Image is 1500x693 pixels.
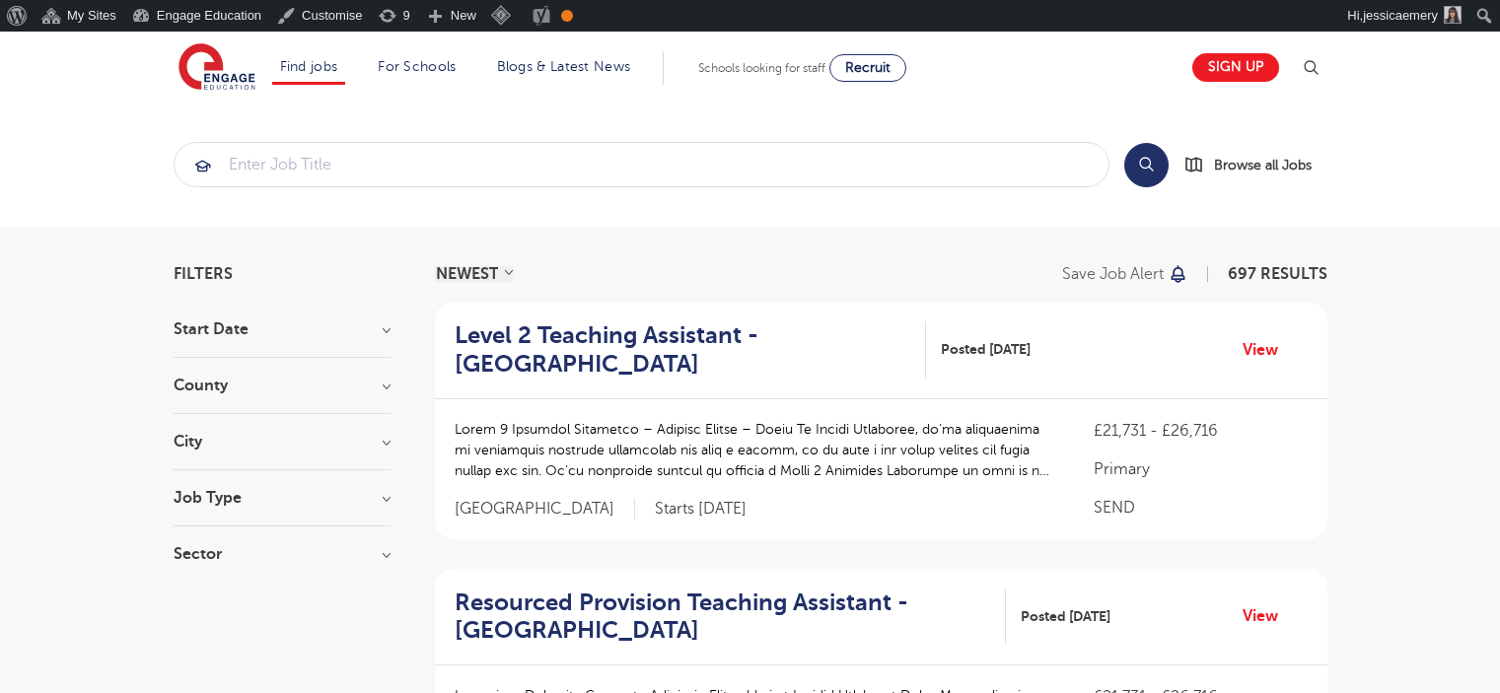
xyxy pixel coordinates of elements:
span: Browse all Jobs [1214,154,1312,176]
button: Search [1124,143,1169,187]
h3: County [174,378,391,393]
img: Engage Education [179,43,255,93]
h2: Level 2 Teaching Assistant - [GEOGRAPHIC_DATA] [455,321,911,379]
span: Posted [DATE] [941,339,1031,360]
a: Sign up [1192,53,1279,82]
h3: City [174,434,391,450]
h3: Sector [174,546,391,562]
a: Blogs & Latest News [497,59,631,74]
a: Level 2 Teaching Assistant - [GEOGRAPHIC_DATA] [455,321,927,379]
p: Save job alert [1062,266,1164,282]
h2: Resourced Provision Teaching Assistant - [GEOGRAPHIC_DATA] [455,589,990,646]
a: Recruit [829,54,906,82]
p: Lorem 9 Ipsumdol Sitametco – Adipisc Elitse – Doeiu Te Incidi Utlaboree, do’ma aliquaenima mi ven... [455,419,1055,481]
input: Submit [175,143,1108,186]
p: Primary [1094,457,1307,481]
a: Find jobs [280,59,338,74]
a: View [1243,337,1293,363]
p: SEND [1094,496,1307,520]
a: Browse all Jobs [1184,154,1327,176]
button: Save job alert [1062,266,1189,282]
h3: Start Date [174,321,391,337]
h3: Job Type [174,490,391,506]
span: [GEOGRAPHIC_DATA] [455,499,635,520]
div: OK [561,10,573,22]
p: £21,731 - £26,716 [1094,419,1307,443]
p: Starts [DATE] [655,499,747,520]
div: Submit [174,142,1109,187]
span: Posted [DATE] [1021,606,1110,627]
span: 697 RESULTS [1228,265,1327,283]
a: View [1243,603,1293,629]
a: Resourced Provision Teaching Assistant - [GEOGRAPHIC_DATA] [455,589,1006,646]
span: Recruit [845,60,891,75]
a: For Schools [378,59,456,74]
span: jessicaemery [1363,8,1438,23]
span: Filters [174,266,233,282]
span: Schools looking for staff [698,61,825,75]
